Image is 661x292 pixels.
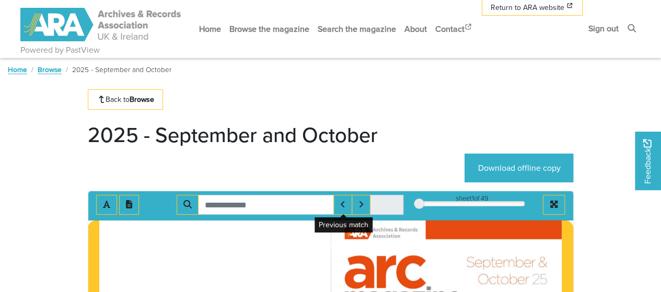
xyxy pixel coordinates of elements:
input: Search for [198,195,334,215]
div: sheet of 49 [419,193,525,203]
a: Sign out [584,15,623,42]
a: Search the magazine [314,15,400,43]
button: Previous Match [333,195,352,215]
a: Browse the magazine [225,15,314,43]
a: Home [8,64,27,75]
span: 2025 - September and October [72,64,171,75]
a: About [400,15,431,43]
button: Open transcription window [119,195,139,215]
a: ARA - ARC Magazine | Powered by PastView logo [20,2,182,48]
h1: 2025 - September and October [88,122,378,147]
span: 1 [472,193,474,203]
a: Browse [38,64,62,75]
button: Search [177,195,199,215]
a: Would you like to provide feedback? [635,132,661,190]
a: Download offline copy [465,154,573,182]
a: Powered by PastView [20,44,100,56]
span: Return to ARA website [491,2,564,13]
a: Contact [431,15,477,43]
a: Back toBrowse [88,89,164,110]
div: Previous match [315,217,373,232]
img: ARA - ARC Magazine | Powered by PastView [20,8,182,41]
button: Full screen mode [543,195,565,215]
span: Feedback [641,139,654,183]
a: Home [195,15,225,43]
strong: Browse [130,94,154,104]
button: Next Match [352,195,370,215]
button: Toggle text selection (Alt+T) [96,195,117,215]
